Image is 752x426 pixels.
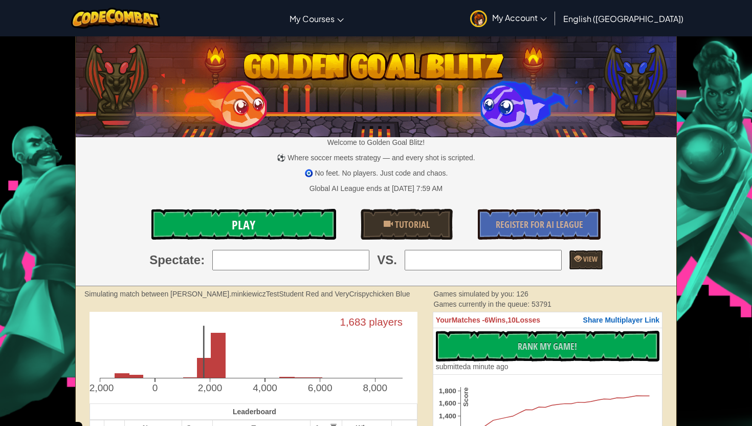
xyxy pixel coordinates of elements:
text: 1,400 [439,412,456,420]
span: Your [436,316,452,324]
a: Tutorial [361,209,453,240]
span: Leaderboard [233,408,276,416]
span: Matches - [452,316,485,324]
strong: Simulating match between [PERSON_NAME].minkiewiczTestStudent Red and VeryCrispychicken Blue [84,290,410,298]
p: 🧿 No feet. No players. Just code and chaos. [76,168,676,178]
a: My Account [465,2,552,34]
span: Wins, [489,316,507,324]
span: Games currently in the queue: [434,300,532,308]
text: 6,000 [308,382,333,393]
p: ⚽ Where soccer meets strategy — and every shot is scripted. [76,153,676,163]
img: CodeCombat logo [71,8,161,29]
button: Rank My Game! [436,331,659,361]
div: Global AI League ends at [DATE] 7:59 AM [309,183,443,194]
text: 8,000 [364,382,388,393]
span: VS. [377,251,397,269]
text: 4,000 [253,382,278,393]
span: My Courses [290,13,335,24]
text: Score [461,387,469,407]
span: Tutorial [393,218,430,231]
span: Games simulated by you: [434,290,517,298]
a: Register for AI League [478,209,601,240]
span: 53791 [532,300,551,308]
span: submitted [436,363,467,371]
p: Welcome to Golden Goal Blitz! [76,137,676,147]
span: Spectate [149,251,201,269]
text: 0 [152,382,158,393]
span: Play [232,217,255,233]
a: My Courses [284,5,349,32]
span: 126 [516,290,528,298]
span: Losses [516,316,540,324]
span: View [582,254,598,264]
a: English ([GEOGRAPHIC_DATA]) [558,5,689,32]
span: : [201,251,205,269]
img: Golden Goal [76,32,676,137]
span: Rank My Game! [518,340,577,353]
span: English ([GEOGRAPHIC_DATA]) [563,13,683,24]
span: Share Multiplayer Link [583,316,659,324]
th: 6 10 [433,312,662,328]
span: Register for AI League [496,218,583,231]
text: -2,000 [86,382,114,393]
text: 2,000 [198,382,223,393]
text: 1,600 [439,399,456,407]
img: avatar [470,10,487,27]
text: 1,800 [439,387,456,395]
text: 1,683 players [341,316,404,328]
div: a minute ago [436,361,508,372]
span: My Account [492,12,547,23]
